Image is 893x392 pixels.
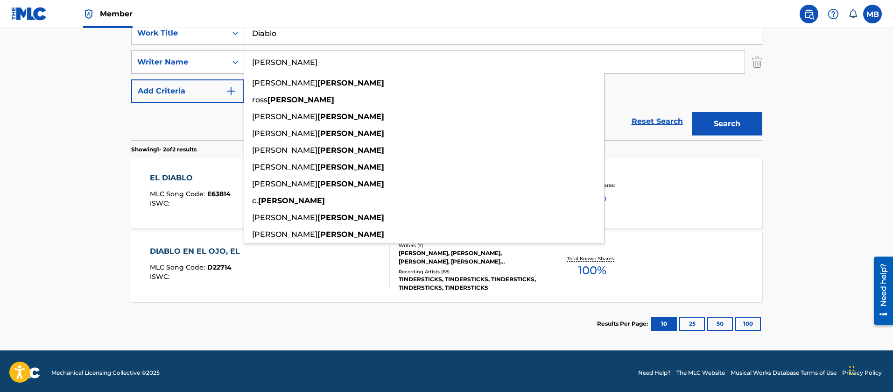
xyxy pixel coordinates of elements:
div: Help [824,5,843,23]
img: search [803,8,815,20]
div: Recording Artists ( 68 ) [399,268,540,275]
span: c. [252,196,258,205]
span: MLC Song Code : [150,263,207,271]
span: [PERSON_NAME] [252,163,317,171]
div: Drag [849,356,855,385]
span: [PERSON_NAME] [252,213,317,222]
strong: [PERSON_NAME] [317,230,384,239]
span: [PERSON_NAME] [252,179,317,188]
img: help [828,8,839,20]
div: Notifications [848,9,858,19]
strong: [PERSON_NAME] [317,129,384,138]
iframe: Resource Center [867,253,893,328]
button: 10 [651,317,677,331]
strong: [PERSON_NAME] [317,163,384,171]
span: [PERSON_NAME] [252,230,317,239]
a: Musical Works Database Terms of Use [731,369,837,377]
p: Results Per Page: [597,320,650,328]
p: Total Known Shares: [567,255,617,262]
a: EL DIABLOMLC Song Code:E63814ISWC:Writers (6)[PERSON_NAME], [PERSON_NAME], [PERSON_NAME], [PERSON... [131,158,762,228]
strong: [PERSON_NAME] [317,146,384,155]
img: 9d2ae6d4665cec9f34b9.svg [225,86,237,97]
span: [PERSON_NAME] [252,112,317,121]
button: 50 [707,317,733,331]
a: Privacy Policy [842,369,882,377]
span: [PERSON_NAME] [252,129,317,138]
button: Add Criteria [131,79,244,103]
div: [PERSON_NAME], [PERSON_NAME], [PERSON_NAME], [PERSON_NAME] [PERSON_NAME] [PERSON_NAME], [PERSON_N... [399,249,540,266]
a: Public Search [800,5,818,23]
a: Need Help? [638,369,671,377]
span: D22714 [207,263,232,271]
div: Work Title [137,28,221,39]
strong: [PERSON_NAME] [317,78,384,87]
strong: [PERSON_NAME] [317,179,384,188]
span: [PERSON_NAME] [252,146,317,155]
iframe: Chat Widget [846,347,893,392]
strong: [PERSON_NAME] [267,95,334,104]
span: MLC Song Code : [150,190,207,198]
span: Member [100,8,133,19]
button: 25 [679,317,705,331]
a: DIABLO EN EL OJO, ELMLC Song Code:D22714ISWC:Writers (7)[PERSON_NAME], [PERSON_NAME], [PERSON_NAM... [131,232,762,302]
button: 100 [735,317,761,331]
strong: [PERSON_NAME] [258,196,325,205]
span: ISWC : [150,199,172,207]
div: Writers ( 7 ) [399,242,540,249]
div: EL DIABLO [150,172,231,184]
a: Reset Search [627,111,688,132]
span: [PERSON_NAME] [252,78,317,87]
img: Delete Criterion [752,50,762,74]
strong: [PERSON_NAME] [317,112,384,121]
span: Mechanical Licensing Collective © 2025 [51,369,160,377]
div: DIABLO EN EL OJO, EL [150,246,245,257]
span: ross [252,95,267,104]
img: MLC Logo [11,7,47,21]
span: 100 % [578,262,606,279]
a: The MLC Website [676,369,725,377]
div: Writer Name [137,57,221,68]
span: ISWC : [150,272,172,281]
div: User Menu [863,5,882,23]
p: Showing 1 - 2 of 2 results [131,145,197,154]
form: Search Form [131,21,762,140]
span: E63814 [207,190,231,198]
div: TINDERSTICKS, TINDERSTICKS, TINDERSTICKS, TINDERSTICKS, TINDERSTICKS [399,275,540,292]
strong: [PERSON_NAME] [317,213,384,222]
img: Top Rightsholder [83,8,94,20]
button: Search [692,112,762,135]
